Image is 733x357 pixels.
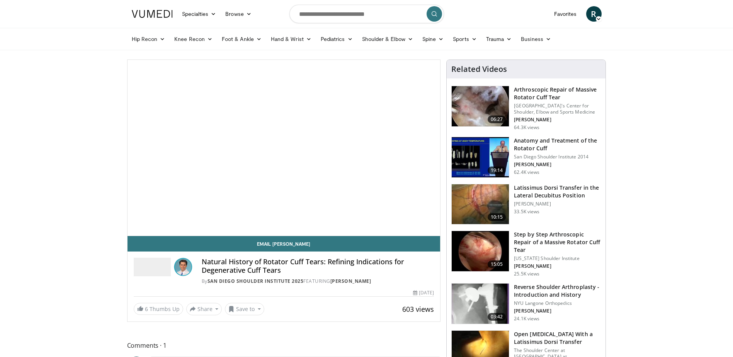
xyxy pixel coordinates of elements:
[514,201,601,207] p: [PERSON_NAME]
[514,283,601,299] h3: Reverse Shoulder Arthroplasty - Introduction and History
[127,31,170,47] a: Hip Recon
[514,184,601,199] h3: Latissimus Dorsi Transfer in the Lateral Decubitus Position
[488,260,506,268] span: 15:05
[452,86,509,126] img: 281021_0002_1.png.150x105_q85_crop-smart_upscale.jpg
[514,316,539,322] p: 24.1K views
[418,31,448,47] a: Spine
[330,278,371,284] a: [PERSON_NAME]
[451,231,601,277] a: 15:05 Step by Step Arthroscopic Repair of a Massive Rotator Cuff Tear [US_STATE] Shoulder Institu...
[514,231,601,254] h3: Step by Step Arthroscopic Repair of a Massive Rotator Cuff Tear
[186,303,222,315] button: Share
[451,184,601,225] a: 10:15 Latissimus Dorsi Transfer in the Lateral Decubitus Position [PERSON_NAME] 33.5K views
[514,137,601,152] h3: Anatomy and Treatment of the Rotator Cuff
[225,303,264,315] button: Save to
[132,10,173,18] img: VuMedi Logo
[217,31,266,47] a: Foot & Ankle
[177,6,221,22] a: Specialties
[202,278,434,285] div: By FEATURING
[451,137,601,178] a: 19:14 Anatomy and Treatment of the Rotator Cuff San Diego Shoulder Institute 2014 [PERSON_NAME] 6...
[221,6,256,22] a: Browse
[207,278,304,284] a: San Diego Shoulder Institute 2025
[514,161,601,168] p: [PERSON_NAME]
[128,236,440,252] a: Email [PERSON_NAME]
[451,86,601,131] a: 06:27 Arthroscopic Repair of Massive Rotator Cuff Tear [GEOGRAPHIC_DATA]'s Center for Shoulder, E...
[128,60,440,236] video-js: Video Player
[451,283,601,324] a: 03:42 Reverse Shoulder Arthroplasty - Introduction and History NYU Langone Orthopedics [PERSON_NA...
[452,231,509,271] img: 7cd5bdb9-3b5e-40f2-a8f4-702d57719c06.150x105_q85_crop-smart_upscale.jpg
[316,31,357,47] a: Pediatrics
[514,103,601,115] p: [GEOGRAPHIC_DATA]'s Center for Shoulder, Elbow and Sports Medicine
[514,154,601,160] p: San Diego Shoulder Institute 2014
[514,117,601,123] p: [PERSON_NAME]
[514,86,601,101] h3: Arthroscopic Repair of Massive Rotator Cuff Tear
[514,209,539,215] p: 33.5K views
[134,303,183,315] a: 6 Thumbs Up
[488,313,506,321] span: 03:42
[514,169,539,175] p: 62.4K views
[516,31,556,47] a: Business
[514,255,601,262] p: [US_STATE] Shoulder Institute
[514,330,601,346] h3: Open [MEDICAL_DATA] With a Latissimus Dorsi Transfer
[488,167,506,174] span: 19:14
[202,258,434,274] h4: Natural History of Rotator Cuff Tears: Refining Indications for Degenerative Cuff Tears
[488,116,506,123] span: 06:27
[134,258,171,276] img: San Diego Shoulder Institute 2025
[452,184,509,224] img: 38501_0000_3.png.150x105_q85_crop-smart_upscale.jpg
[481,31,517,47] a: Trauma
[402,304,434,314] span: 603 views
[357,31,418,47] a: Shoulder & Elbow
[266,31,316,47] a: Hand & Wrist
[145,305,148,313] span: 6
[514,308,601,314] p: [PERSON_NAME]
[488,213,506,221] span: 10:15
[174,258,192,276] img: Avatar
[514,263,601,269] p: [PERSON_NAME]
[451,65,507,74] h4: Related Videos
[289,5,444,23] input: Search topics, interventions
[514,300,601,306] p: NYU Langone Orthopedics
[514,271,539,277] p: 25.5K views
[452,284,509,324] img: zucker_4.png.150x105_q85_crop-smart_upscale.jpg
[514,124,539,131] p: 64.3K views
[448,31,481,47] a: Sports
[452,137,509,177] img: 58008271-3059-4eea-87a5-8726eb53a503.150x105_q85_crop-smart_upscale.jpg
[413,289,434,296] div: [DATE]
[127,340,441,350] span: Comments 1
[170,31,217,47] a: Knee Recon
[549,6,582,22] a: Favorites
[586,6,602,22] a: R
